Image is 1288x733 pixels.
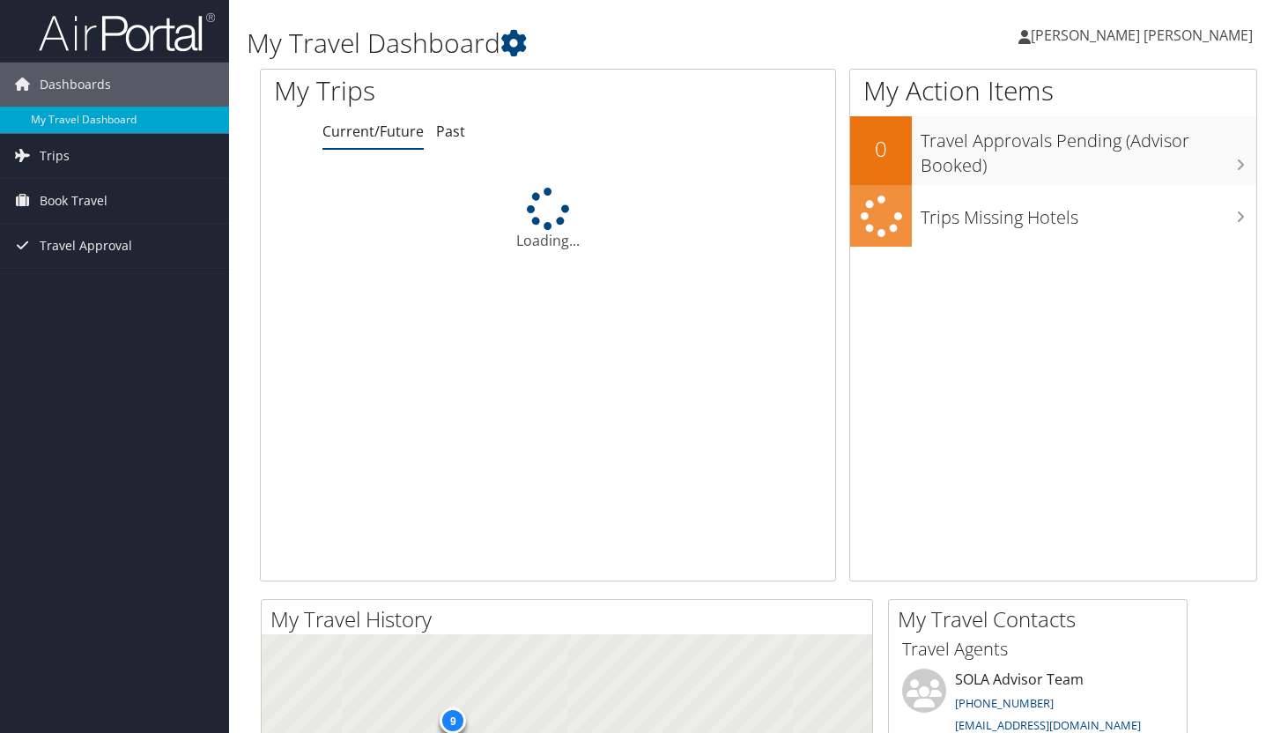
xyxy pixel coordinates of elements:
a: [PHONE_NUMBER] [955,695,1054,711]
a: Current/Future [322,122,424,141]
span: Trips [40,134,70,178]
span: Book Travel [40,179,107,223]
h2: My Travel History [270,604,872,634]
a: [PERSON_NAME] [PERSON_NAME] [1018,9,1270,62]
span: Travel Approval [40,224,132,268]
h1: My Action Items [850,72,1256,109]
span: Dashboards [40,63,111,107]
h3: Travel Approvals Pending (Advisor Booked) [921,120,1256,178]
a: [EMAIL_ADDRESS][DOMAIN_NAME] [955,717,1141,733]
img: airportal-logo.png [39,11,215,53]
div: Loading... [261,188,835,251]
h2: My Travel Contacts [898,604,1187,634]
h1: My Trips [274,72,582,109]
h3: Trips Missing Hotels [921,196,1256,230]
h2: 0 [850,134,912,164]
h3: Travel Agents [902,637,1173,662]
a: 0Travel Approvals Pending (Advisor Booked) [850,116,1256,184]
a: Trips Missing Hotels [850,185,1256,248]
span: [PERSON_NAME] [PERSON_NAME] [1031,26,1253,45]
a: Past [436,122,465,141]
h1: My Travel Dashboard [247,25,929,62]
